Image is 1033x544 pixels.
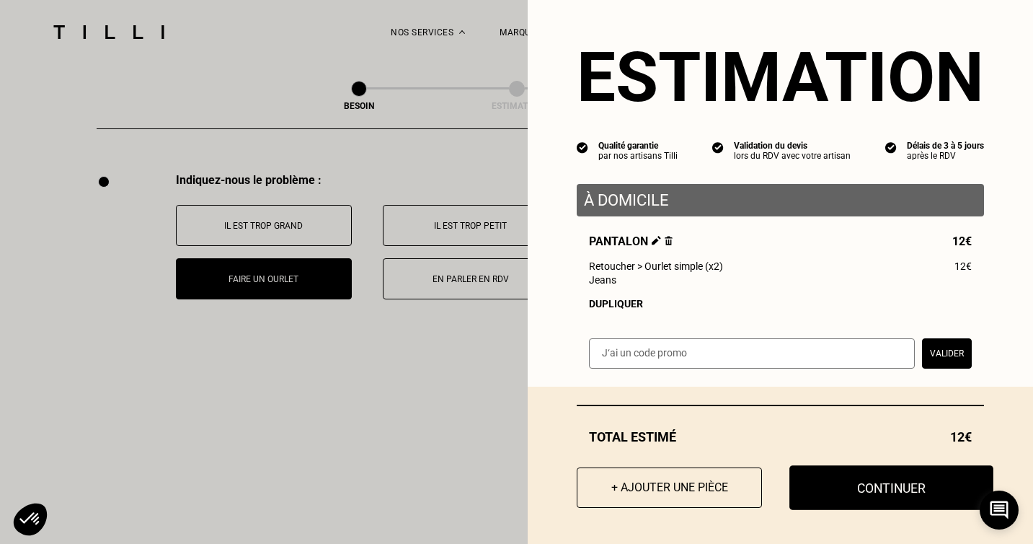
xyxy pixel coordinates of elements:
[577,141,588,154] img: icon list info
[952,234,972,248] span: 12€
[885,141,897,154] img: icon list info
[589,338,915,369] input: J‘ai un code promo
[577,37,984,118] section: Estimation
[577,468,762,508] button: + Ajouter une pièce
[589,274,616,286] span: Jeans
[734,141,851,151] div: Validation du devis
[589,234,673,248] span: Pantalon
[584,191,977,209] p: À domicile
[589,260,723,272] span: Retoucher > Ourlet simple (x2)
[922,338,972,369] button: Valider
[665,236,673,245] img: Supprimer
[734,151,851,161] div: lors du RDV avec votre artisan
[907,151,984,161] div: après le RDV
[954,260,972,272] span: 12€
[950,429,972,444] span: 12€
[907,141,984,151] div: Délais de 3 à 5 jours
[712,141,724,154] img: icon list info
[577,429,984,444] div: Total estimé
[789,465,993,510] button: Continuer
[652,236,661,245] img: Éditer
[598,151,678,161] div: par nos artisans Tilli
[598,141,678,151] div: Qualité garantie
[589,298,972,310] div: Dupliquer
